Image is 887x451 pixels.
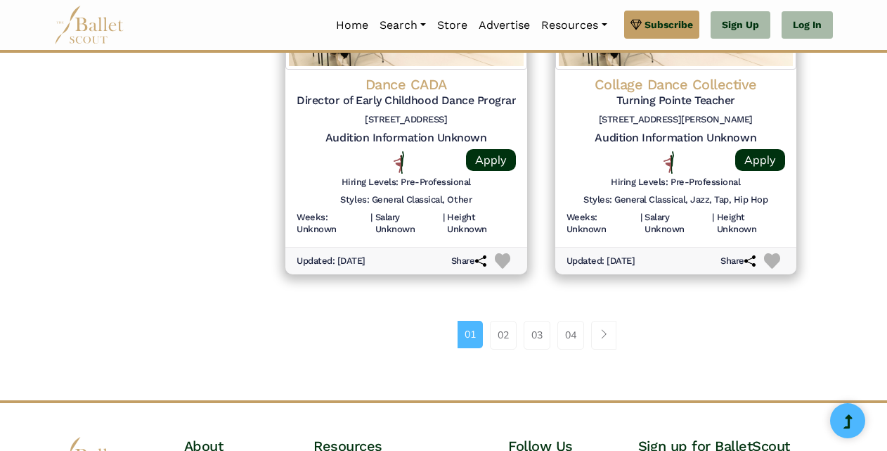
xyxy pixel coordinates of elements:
[297,114,516,126] h6: [STREET_ADDRESS]
[330,11,374,40] a: Home
[645,17,693,32] span: Subscribe
[566,75,786,94] h4: Collage Dance Collective
[297,255,365,267] h6: Updated: [DATE]
[458,321,483,348] a: 01
[566,114,786,126] h6: [STREET_ADDRESS][PERSON_NAME]
[374,11,432,40] a: Search
[566,131,786,146] h5: Audition Information Unknown
[432,11,473,40] a: Store
[663,151,674,174] img: All
[340,194,472,206] h6: Styles: General Classical, Other
[624,11,699,39] a: Subscribe
[297,212,368,236] h6: Weeks: Unknown
[495,253,511,269] img: Heart
[451,255,486,267] h6: Share
[630,17,642,32] img: gem.svg
[566,94,786,108] h5: Turning Pointe Teacher
[297,75,516,94] h4: Dance CADA
[645,212,709,236] h6: Salary Unknown
[466,149,516,171] a: Apply
[443,212,445,236] h6: |
[611,177,740,189] h6: Hiring Levels: Pre-Professional
[370,212,373,236] h6: |
[297,131,516,146] h5: Audition Information Unknown
[717,212,785,236] h6: Height Unknown
[720,255,756,267] h6: Share
[447,212,515,236] h6: Height Unknown
[583,194,768,206] h6: Styles: General Classical, Jazz, Tap, Hip Hop
[473,11,536,40] a: Advertise
[394,151,404,174] img: All
[711,11,770,39] a: Sign Up
[566,212,637,236] h6: Weeks: Unknown
[342,177,471,189] h6: Hiring Levels: Pre-Professional
[782,11,833,39] a: Log In
[297,94,516,108] h5: Director of Early Childhood Dance Program
[557,321,584,349] a: 04
[524,321,550,349] a: 03
[536,11,612,40] a: Resources
[458,321,624,349] nav: Page navigation example
[490,321,517,349] a: 02
[764,253,780,269] img: Heart
[640,212,642,236] h6: |
[735,149,785,171] a: Apply
[566,255,635,267] h6: Updated: [DATE]
[712,212,714,236] h6: |
[375,212,440,236] h6: Salary Unknown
